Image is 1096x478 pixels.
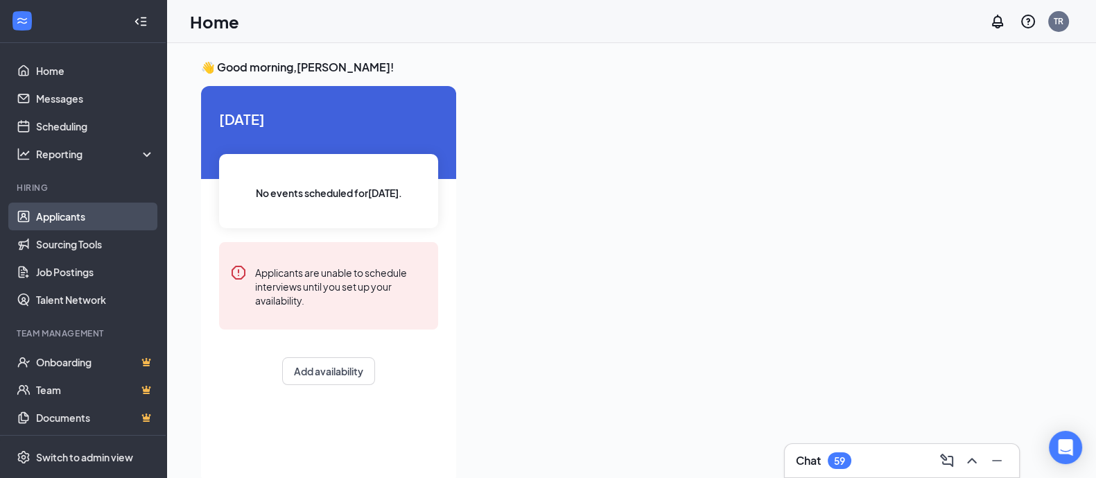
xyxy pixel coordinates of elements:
a: SurveysCrown [36,432,155,459]
svg: WorkstreamLogo [15,14,29,28]
a: Sourcing Tools [36,230,155,258]
a: Talent Network [36,286,155,314]
h3: Chat [796,453,821,468]
a: Messages [36,85,155,112]
svg: Collapse [134,15,148,28]
h1: Home [190,10,239,33]
svg: Minimize [989,452,1005,469]
button: ChevronUp [961,450,983,472]
div: 59 [834,455,845,467]
button: Minimize [986,450,1008,472]
svg: Analysis [17,147,31,161]
a: Job Postings [36,258,155,286]
a: Scheduling [36,112,155,140]
a: Applicants [36,203,155,230]
a: OnboardingCrown [36,348,155,376]
div: Switch to admin view [36,450,133,464]
button: ComposeMessage [936,450,958,472]
a: DocumentsCrown [36,404,155,432]
svg: ComposeMessage [939,452,955,469]
div: Applicants are unable to schedule interviews until you set up your availability. [255,264,427,307]
span: [DATE] [219,108,438,130]
svg: Error [230,264,247,281]
div: TR [1054,15,1063,27]
div: Team Management [17,327,152,339]
a: Home [36,57,155,85]
svg: Settings [17,450,31,464]
svg: Notifications [989,13,1006,30]
button: Add availability [282,357,375,385]
div: Hiring [17,182,152,194]
svg: ChevronUp [964,452,980,469]
span: No events scheduled for [DATE] . [256,185,402,200]
a: TeamCrown [36,376,155,404]
div: Reporting [36,147,155,161]
div: Open Intercom Messenger [1049,431,1082,464]
h3: 👋 Good morning, [PERSON_NAME] ! [201,60,1061,75]
svg: QuestionInfo [1020,13,1036,30]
